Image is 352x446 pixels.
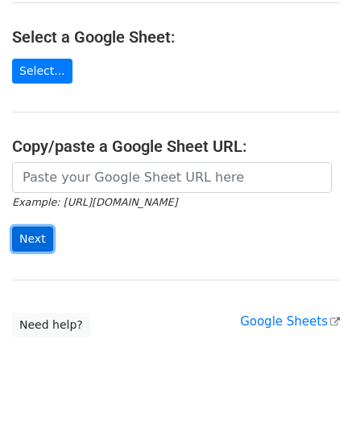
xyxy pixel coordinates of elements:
[12,162,332,193] input: Paste your Google Sheet URL here
[12,196,177,208] small: Example: [URL][DOMAIN_NAME]
[12,313,90,338] a: Need help?
[12,137,340,156] h4: Copy/paste a Google Sheet URL:
[12,27,340,47] h4: Select a Google Sheet:
[240,314,340,329] a: Google Sheets
[12,227,53,252] input: Next
[271,369,352,446] iframe: Chat Widget
[12,59,72,84] a: Select...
